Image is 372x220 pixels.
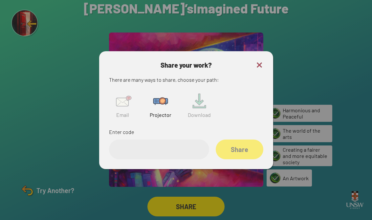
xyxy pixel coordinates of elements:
img: Email [112,91,133,112]
h3: Share your work? [109,61,263,69]
span: Download [188,112,211,118]
span: Projector [150,112,171,118]
div: Share [216,140,263,159]
p: There are many ways to share, choose your path: [109,76,263,84]
img: Download [189,91,210,112]
p: Enter code [109,128,263,136]
img: Projector [150,91,171,112]
span: Email [116,112,129,118]
img: Close [255,61,263,69]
